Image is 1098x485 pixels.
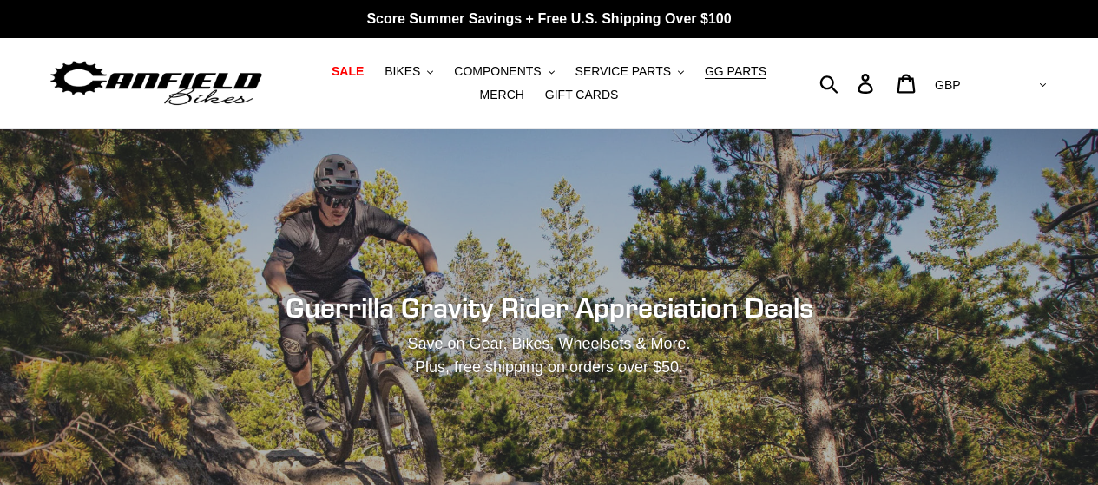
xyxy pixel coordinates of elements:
span: GG PARTS [705,64,766,79]
p: Save on Gear, Bikes, Wheelsets & More. Plus, free shipping on orders over $50. [194,332,904,379]
h2: Guerrilla Gravity Rider Appreciation Deals [76,292,1022,324]
span: MERCH [480,88,524,102]
span: SERVICE PARTS [575,64,671,79]
button: SERVICE PARTS [567,60,693,83]
a: GG PARTS [696,60,775,83]
span: COMPONENTS [454,64,541,79]
a: MERCH [471,83,533,107]
span: GIFT CARDS [545,88,619,102]
button: COMPONENTS [445,60,562,83]
a: GIFT CARDS [536,83,628,107]
button: BIKES [376,60,442,83]
a: SALE [323,60,372,83]
img: Canfield Bikes [48,56,265,111]
span: SALE [332,64,364,79]
span: BIKES [385,64,420,79]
